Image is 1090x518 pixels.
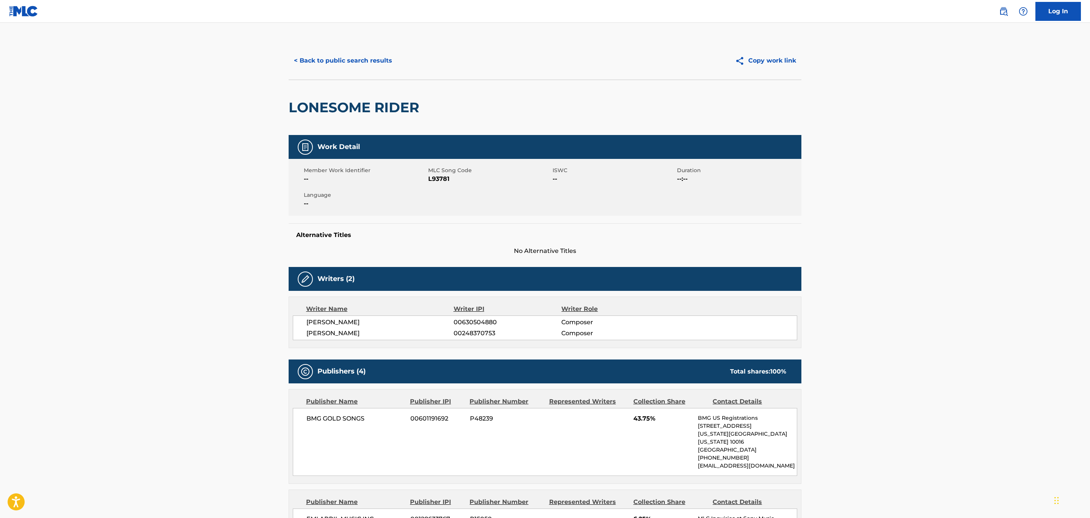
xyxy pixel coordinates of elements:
img: MLC Logo [9,6,38,17]
div: Publisher Name [306,498,404,507]
span: 00630504880 [454,318,561,327]
span: Composer [561,318,660,327]
div: Represented Writers [549,498,628,507]
span: -- [304,199,426,208]
button: Copy work link [730,51,801,70]
iframe: Chat Widget [1052,482,1090,518]
span: Language [304,191,426,199]
span: BMG GOLD SONGS [306,414,405,423]
span: Duration [677,166,799,174]
img: Work Detail [301,143,310,152]
span: -- [304,174,426,184]
h5: Publishers (4) [317,367,366,376]
div: Help [1016,4,1031,19]
p: [GEOGRAPHIC_DATA] [698,446,797,454]
span: Member Work Identifier [304,166,426,174]
div: Drag [1054,489,1059,512]
img: Copy work link [735,56,748,66]
p: BMG US Registrations [698,414,797,422]
div: Writer Name [306,305,454,314]
div: Represented Writers [549,397,628,406]
span: -- [553,174,675,184]
h2: LONESOME RIDER [289,99,423,116]
a: Public Search [996,4,1011,19]
span: 00248370753 [454,329,561,338]
span: 43.75% [633,414,692,423]
div: Publisher Number [470,397,543,406]
span: [PERSON_NAME] [306,329,454,338]
div: Publisher IPI [410,397,464,406]
span: 100 % [770,368,786,375]
span: --:-- [677,174,799,184]
p: [STREET_ADDRESS] [698,422,797,430]
div: Writer Role [561,305,660,314]
div: Publisher Number [470,498,543,507]
div: Publisher IPI [410,498,464,507]
span: ISWC [553,166,675,174]
img: Publishers [301,367,310,376]
div: Collection Share [633,397,707,406]
span: P48239 [470,414,543,423]
div: Total shares: [730,367,786,376]
div: Contact Details [713,498,786,507]
span: [PERSON_NAME] [306,318,454,327]
img: Writers [301,275,310,284]
h5: Writers (2) [317,275,355,283]
span: 00601191692 [410,414,464,423]
div: Writer IPI [454,305,562,314]
span: L93781 [428,174,551,184]
img: search [999,7,1008,16]
p: [PHONE_NUMBER] [698,454,797,462]
p: [US_STATE][GEOGRAPHIC_DATA][US_STATE] 10016 [698,430,797,446]
a: Log In [1035,2,1081,21]
span: MLC Song Code [428,166,551,174]
div: Collection Share [633,498,707,507]
span: Composer [561,329,660,338]
h5: Work Detail [317,143,360,151]
span: No Alternative Titles [289,246,801,256]
img: help [1019,7,1028,16]
button: < Back to public search results [289,51,397,70]
p: [EMAIL_ADDRESS][DOMAIN_NAME] [698,462,797,470]
div: Contact Details [713,397,786,406]
div: Publisher Name [306,397,404,406]
h5: Alternative Titles [296,231,794,239]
